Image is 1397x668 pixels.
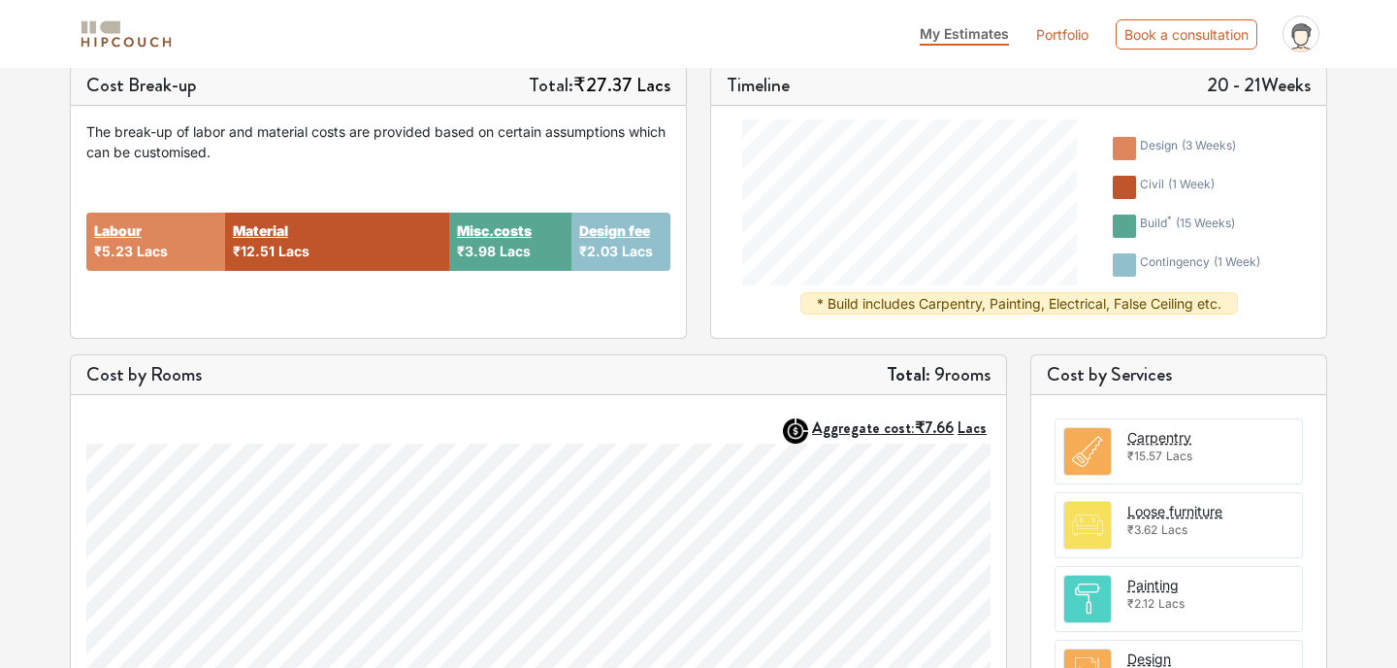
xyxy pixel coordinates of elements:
button: Carpentry [1127,427,1191,448]
span: logo-horizontal.svg [78,13,175,56]
span: Lacs [1166,449,1192,463]
span: ₹2.12 [1127,596,1154,611]
img: room.svg [1064,428,1111,475]
span: ( 15 weeks ) [1176,216,1235,230]
button: Loose furniture [1127,501,1222,521]
img: AggregateIcon [783,418,808,444]
span: ₹2.03 [579,243,618,259]
span: ₹27.37 [573,71,633,99]
button: Misc.costs [457,220,532,241]
h5: Cost by Rooms [86,363,202,386]
span: ₹3.62 [1127,522,1157,537]
h5: Timeline [727,74,790,97]
h5: Total: [529,74,670,97]
a: Portfolio [1036,24,1088,45]
span: Lacs [1161,522,1187,537]
img: room.svg [1064,576,1111,622]
h5: Cost Break-up [86,74,197,97]
strong: Aggregate cost: [812,417,987,439]
button: Material [233,220,288,241]
h5: 20 - 21 Weeks [1207,74,1311,97]
strong: Total: [887,360,930,388]
div: build [1140,215,1235,238]
div: Book a consultation [1116,19,1257,50]
div: The break-up of labor and material costs are provided based on certain assumptions which can be c... [86,121,670,162]
span: Lacs [636,71,670,99]
span: My Estimates [920,25,1009,42]
div: design [1140,137,1236,160]
span: ₹5.23 [94,243,133,259]
span: ( 1 week ) [1214,254,1260,269]
button: Painting [1127,575,1179,595]
div: contingency [1140,253,1260,277]
span: Lacs [500,243,531,259]
span: ( 3 weeks ) [1182,138,1236,152]
span: ₹7.66 [915,417,954,439]
span: Lacs [137,243,168,259]
button: Labour [94,220,142,241]
img: room.svg [1064,502,1111,549]
span: Lacs [278,243,309,259]
span: Lacs [958,417,987,439]
span: ₹3.98 [457,243,496,259]
button: Aggregate cost:₹7.66Lacs [812,418,991,437]
span: Lacs [622,243,653,259]
div: civil [1140,176,1215,199]
span: ₹15.57 [1127,449,1162,463]
span: ₹12.51 [233,243,275,259]
button: Design fee [579,220,650,241]
div: * Build includes Carpentry, Painting, Electrical, False Ceiling etc. [800,292,1238,315]
h5: Cost by Services [1047,363,1311,386]
h5: 9 rooms [887,363,991,386]
img: logo-horizontal.svg [78,17,175,51]
span: ( 1 week ) [1168,177,1215,191]
span: Lacs [1158,596,1185,611]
